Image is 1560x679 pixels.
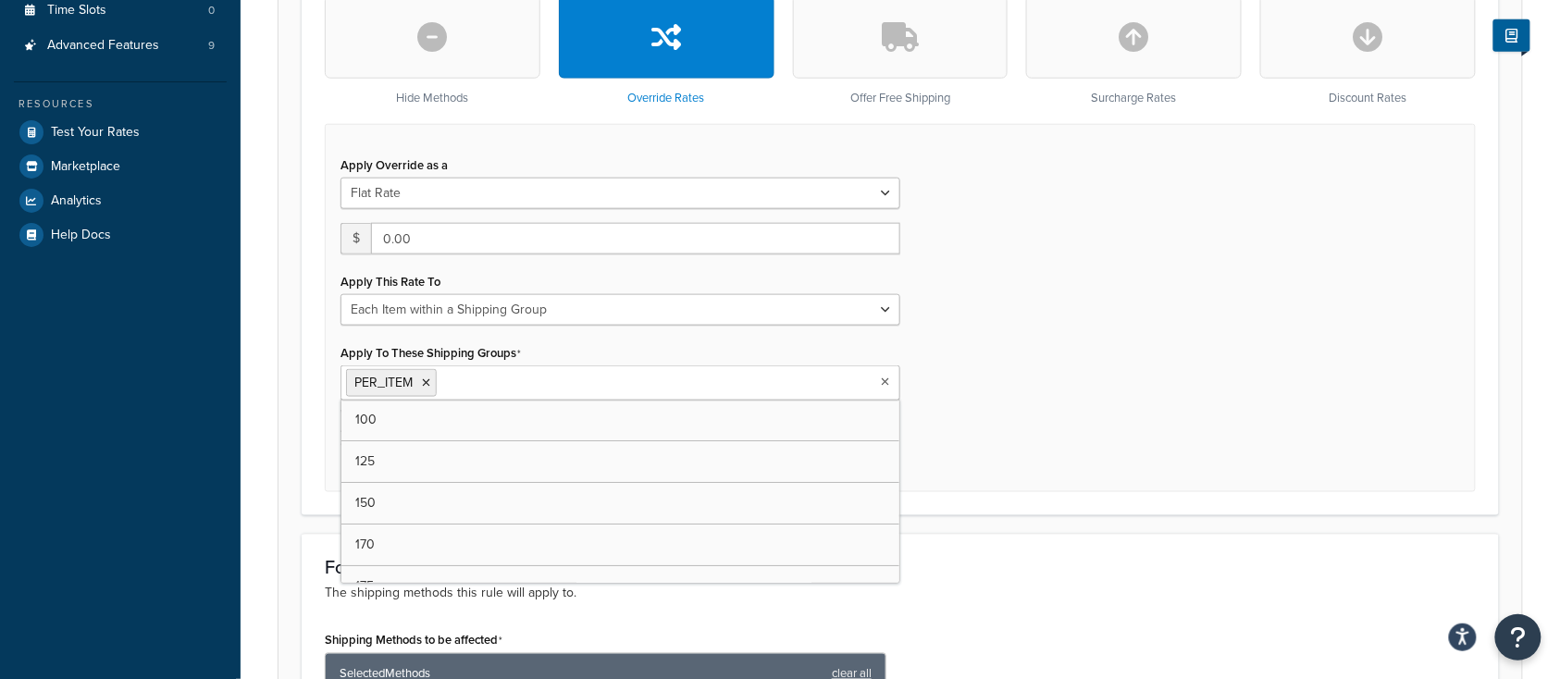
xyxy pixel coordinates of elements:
[355,535,375,554] span: 170
[51,193,102,209] span: Analytics
[340,346,521,361] label: Apply To These Shipping Groups
[341,483,899,524] a: 150
[355,410,377,429] span: 100
[1493,19,1530,52] button: Show Help Docs
[325,558,1476,578] h3: For these shipping methods...
[355,451,375,471] span: 125
[208,3,215,19] span: 0
[14,116,227,149] a: Test Your Rates
[51,159,120,175] span: Marketplace
[341,400,899,440] a: 100
[14,96,227,112] div: Resources
[355,493,376,512] span: 150
[325,634,502,648] label: Shipping Methods to be affected
[14,29,227,63] a: Advanced Features9
[208,38,215,54] span: 9
[341,566,899,607] a: 175
[1495,614,1541,660] button: Open Resource Center
[14,218,227,252] a: Help Docs
[340,223,371,254] span: $
[341,441,899,482] a: 125
[51,125,140,141] span: Test Your Rates
[354,373,413,392] span: PER_ITEM
[340,275,440,289] label: Apply This Rate To
[51,228,111,243] span: Help Docs
[14,184,227,217] a: Analytics
[355,576,374,596] span: 175
[47,3,106,19] span: Time Slots
[325,584,1476,604] p: The shipping methods this rule will apply to.
[340,158,448,172] label: Apply Override as a
[14,150,227,183] a: Marketplace
[47,38,159,54] span: Advanced Features
[341,525,899,565] a: 170
[14,29,227,63] li: Advanced Features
